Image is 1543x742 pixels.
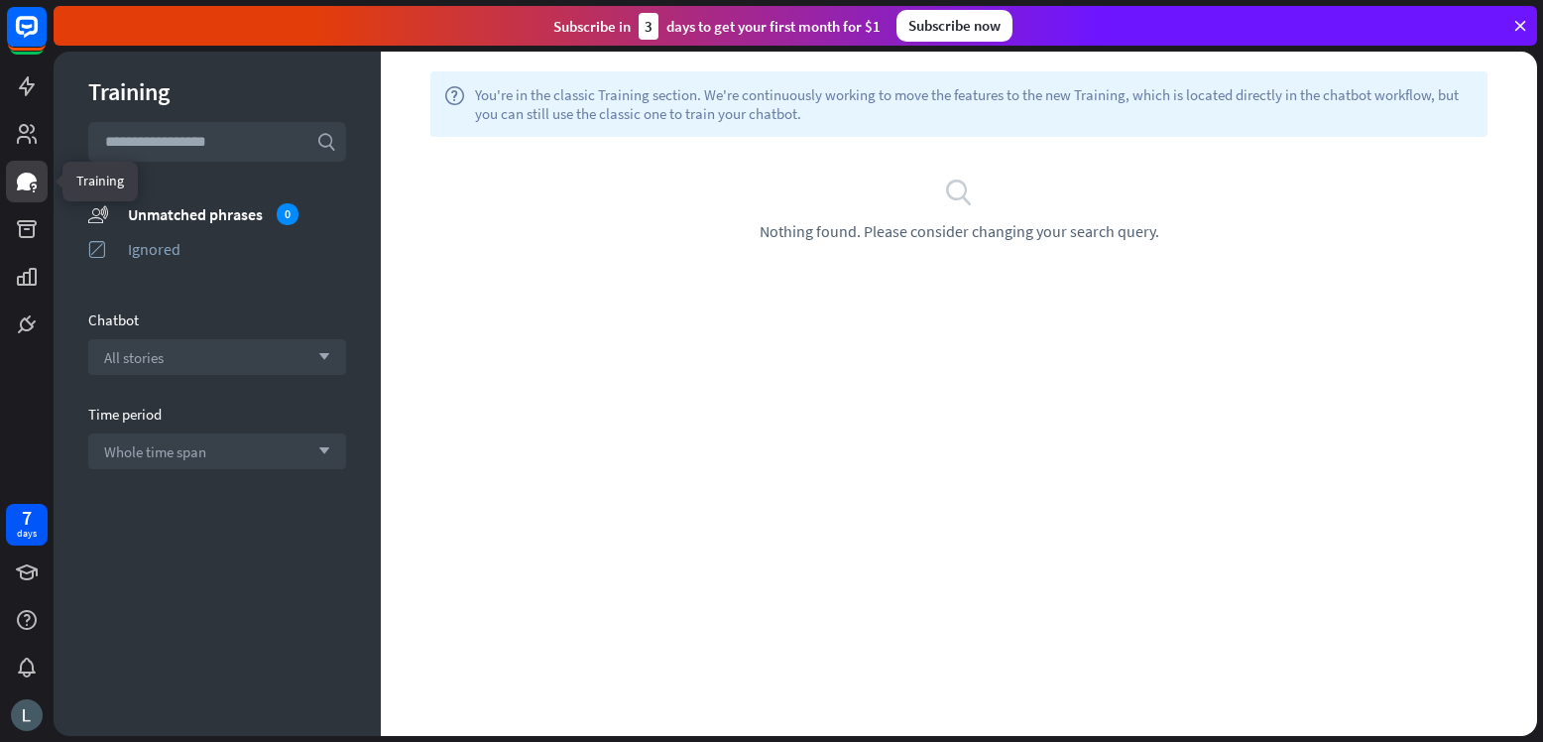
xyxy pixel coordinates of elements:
[22,509,32,527] div: 7
[16,8,75,67] button: Open LiveChat chat widget
[104,442,206,461] span: Whole time span
[475,85,1474,123] span: You're in the classic Training section. We're continuously working to move the features to the ne...
[88,239,108,259] i: ignored
[639,13,658,40] div: 3
[17,527,37,541] div: days
[308,445,330,457] i: arrow_down
[128,239,346,259] div: Ignored
[316,132,336,152] i: search
[277,203,298,225] div: 0
[6,504,48,546] a: 7 days
[553,13,881,40] div: Subscribe in days to get your first month for $1
[104,348,164,367] span: All stories
[88,310,346,329] div: Chatbot
[944,177,974,206] i: search
[88,405,346,424] div: Time period
[444,85,465,123] i: help
[760,221,1159,241] span: Nothing found. Please consider changing your search query.
[308,351,330,363] i: arrow_down
[128,203,346,225] div: Unmatched phrases
[88,76,346,107] div: Training
[896,10,1012,42] div: Subscribe now
[88,203,108,224] i: unmatched_phrases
